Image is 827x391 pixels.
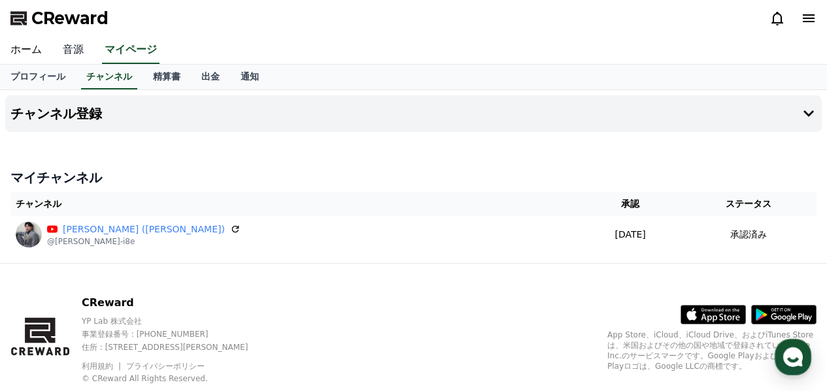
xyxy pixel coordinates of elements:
[730,228,767,242] p: 承認済み
[10,192,580,216] th: チャンネル
[82,295,271,311] p: CReward
[10,8,109,29] a: CReward
[31,8,109,29] span: CReward
[102,37,160,64] a: マイページ
[607,330,817,371] p: App Store、iCloud、iCloud Drive、およびiTunes Storeは、米国およびその他の国や地域で登録されているApple Inc.のサービスマークです。Google P...
[52,37,94,64] a: 音源
[82,342,271,352] p: 住所 : [STREET_ADDRESS][PERSON_NAME]
[194,302,226,313] span: Settings
[81,65,137,89] a: チャンネル
[681,192,817,216] th: ステータス
[82,329,271,339] p: 事業登録番号 : [PHONE_NUMBER]
[86,283,169,315] a: Messages
[10,106,102,121] h4: チャンネル登録
[82,373,271,384] p: © CReward All Rights Reserved.
[585,228,675,242] p: [DATE]
[63,223,225,236] a: [PERSON_NAME] ([PERSON_NAME])
[82,316,271,326] p: YP Lab 株式会社
[126,362,205,371] a: プライバシーポリシー
[580,192,680,216] th: 承認
[191,65,230,89] a: 出金
[230,65,269,89] a: 通知
[16,221,42,247] img: 喜助 (Kisuke)
[33,302,56,313] span: Home
[4,283,86,315] a: Home
[82,362,123,371] a: 利用規約
[169,283,251,315] a: Settings
[10,168,817,187] h4: マイチャンネル
[109,303,147,313] span: Messages
[47,236,241,247] p: @[PERSON_NAME]-i8e
[5,95,822,132] button: チャンネル登録
[143,65,191,89] a: 精算書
